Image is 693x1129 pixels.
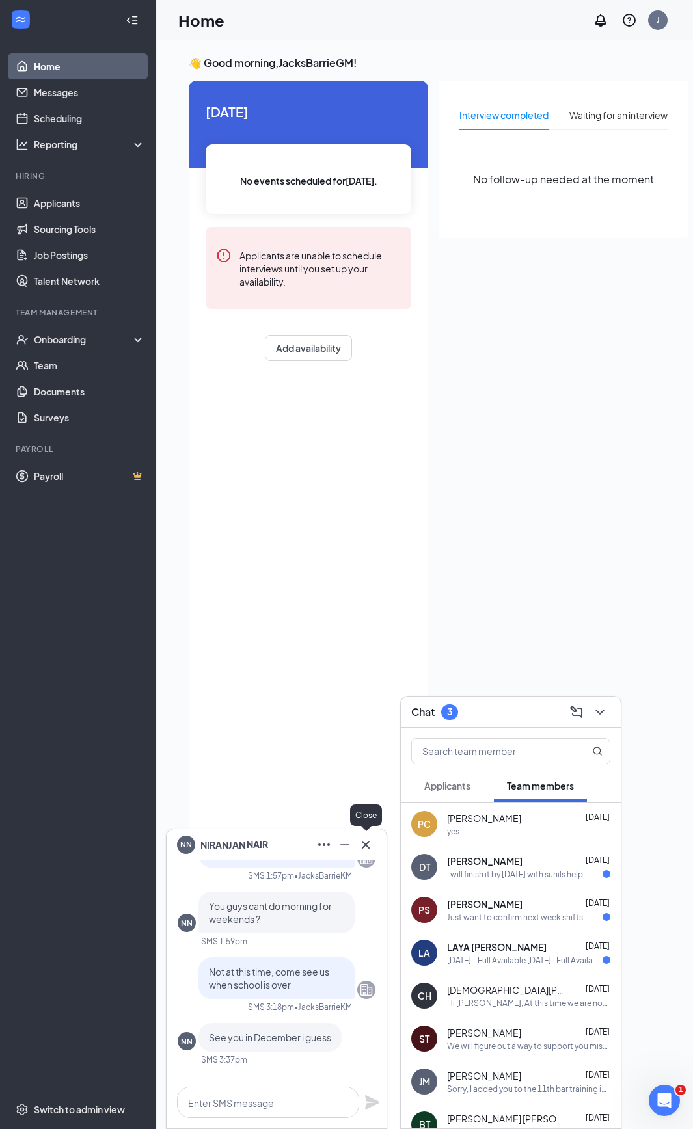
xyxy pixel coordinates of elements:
[447,1112,564,1125] span: [PERSON_NAME] [PERSON_NAME]
[592,704,608,720] svg: ChevronDown
[181,918,193,929] div: NN
[586,984,610,994] span: [DATE]
[447,955,603,966] div: [DATE] - Full Available [DATE]- Full Available [DATE]- Till 5 pm Available [DATE] - Full Availabl...
[294,870,352,881] span: • JacksBarrieKM
[201,936,247,947] div: SMS 1:59pm
[337,837,353,853] svg: Minimize
[350,804,382,826] div: Close
[16,333,29,346] svg: UserCheck
[593,12,608,28] svg: Notifications
[34,352,145,379] a: Team
[201,1054,247,1065] div: SMS 3:37pm
[649,1085,680,1116] iframe: Intercom live chat
[447,1083,610,1095] div: Sorry, I added you to the 11th bar training in [PERSON_NAME]
[675,1085,686,1095] span: 1
[355,834,376,855] button: Cross
[209,966,329,990] span: Not at this time, come see us when school is over
[16,170,143,181] div: Hiring
[418,817,431,830] div: PC
[447,983,564,996] span: [DEMOGRAPHIC_DATA][PERSON_NAME]
[364,1095,380,1110] svg: Plane
[657,14,660,25] div: J
[418,903,430,916] div: PS
[294,1002,352,1013] span: • JacksBarrieKM
[34,79,145,105] a: Messages
[447,940,547,953] span: LAYA [PERSON_NAME]
[447,826,459,837] div: yes
[590,702,610,723] button: ChevronDown
[473,171,654,187] span: No follow-up needed at the moment
[178,9,224,31] h1: Home
[16,307,143,318] div: Team Management
[424,780,470,791] span: Applicants
[586,898,610,908] span: [DATE]
[34,268,145,294] a: Talent Network
[419,1032,429,1045] div: ST
[447,855,523,868] span: [PERSON_NAME]
[34,53,145,79] a: Home
[569,704,584,720] svg: ComposeMessage
[447,897,523,910] span: [PERSON_NAME]
[248,1002,294,1013] div: SMS 3:18pm
[334,834,355,855] button: Minimize
[569,108,668,122] div: Waiting for an interview
[586,1070,610,1080] span: [DATE]
[418,989,431,1002] div: CH
[34,216,145,242] a: Sourcing Tools
[209,1031,331,1043] span: See you in December i guess
[239,248,401,288] div: Applicants are unable to schedule interviews until you set up your availability.
[181,1036,193,1047] div: NN
[34,190,145,216] a: Applicants
[447,998,610,1009] div: Hi [PERSON_NAME], At this time we are not going to continue employment with you. Thank you for yo...
[126,14,139,27] svg: Collapse
[314,834,334,855] button: Ellipses
[418,946,430,959] div: LA
[34,1103,125,1116] div: Switch to admin view
[16,1103,29,1116] svg: Settings
[419,860,430,873] div: DT
[447,1026,521,1039] span: [PERSON_NAME]
[447,1069,521,1082] span: [PERSON_NAME]
[447,812,521,825] span: [PERSON_NAME]
[34,333,134,346] div: Onboarding
[592,746,603,756] svg: MagnifyingGlass
[459,108,549,122] div: Interview completed
[447,869,585,880] div: I will finish it by [DATE] with sunils help.
[566,702,587,723] button: ComposeMessage
[447,912,583,923] div: Just want to confirm next week shifts
[200,838,268,852] span: NIRANJAN NAIR
[411,705,435,719] h3: Chat
[359,982,374,998] svg: Company
[34,138,146,151] div: Reporting
[316,837,332,853] svg: Ellipses
[265,335,352,361] button: Add availability
[34,463,145,489] a: PayrollCrown
[34,242,145,268] a: Job Postings
[34,105,145,131] a: Scheduling
[586,941,610,951] span: [DATE]
[586,1027,610,1037] span: [DATE]
[621,12,637,28] svg: QuestionInfo
[586,812,610,822] span: [DATE]
[34,379,145,405] a: Documents
[34,405,145,431] a: Surveys
[206,101,411,122] span: [DATE]
[447,1041,610,1052] div: We will figure out a way to support you missing the training, thank you for trying to adjust your...
[412,739,566,764] input: Search team member
[419,1075,430,1088] div: JM
[16,138,29,151] svg: Analysis
[209,900,332,925] span: You guys cant do morning for weekends ?
[586,855,610,865] span: [DATE]
[248,870,294,881] div: SMS 1:57pm
[358,837,374,853] svg: Cross
[447,706,452,717] div: 3
[14,13,27,26] svg: WorkstreamLogo
[586,1113,610,1122] span: [DATE]
[16,444,143,455] div: Payroll
[240,174,377,188] span: No events scheduled for [DATE] .
[189,56,688,70] h3: 👋 Good morning, JacksBarrieGM !
[216,248,232,263] svg: Error
[507,780,574,791] span: Team members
